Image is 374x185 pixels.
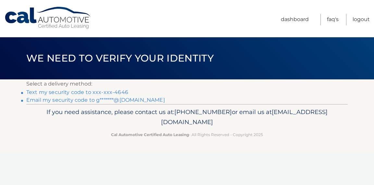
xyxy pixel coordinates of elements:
[26,79,348,88] p: Select a delivery method:
[26,52,214,64] span: We need to verify your identity
[111,132,189,137] strong: Cal Automotive Certified Auto Leasing
[327,14,339,25] a: FAQ's
[31,107,343,128] p: If you need assistance, please contact us at: or email us at
[353,14,370,25] a: Logout
[26,97,165,103] a: Email my security code to g*******@[DOMAIN_NAME]
[26,89,128,95] a: Text my security code to xxx-xxx-4646
[31,131,343,138] p: - All Rights Reserved - Copyright 2025
[4,6,92,29] a: Cal Automotive
[281,14,309,25] a: Dashboard
[174,108,232,116] span: [PHONE_NUMBER]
